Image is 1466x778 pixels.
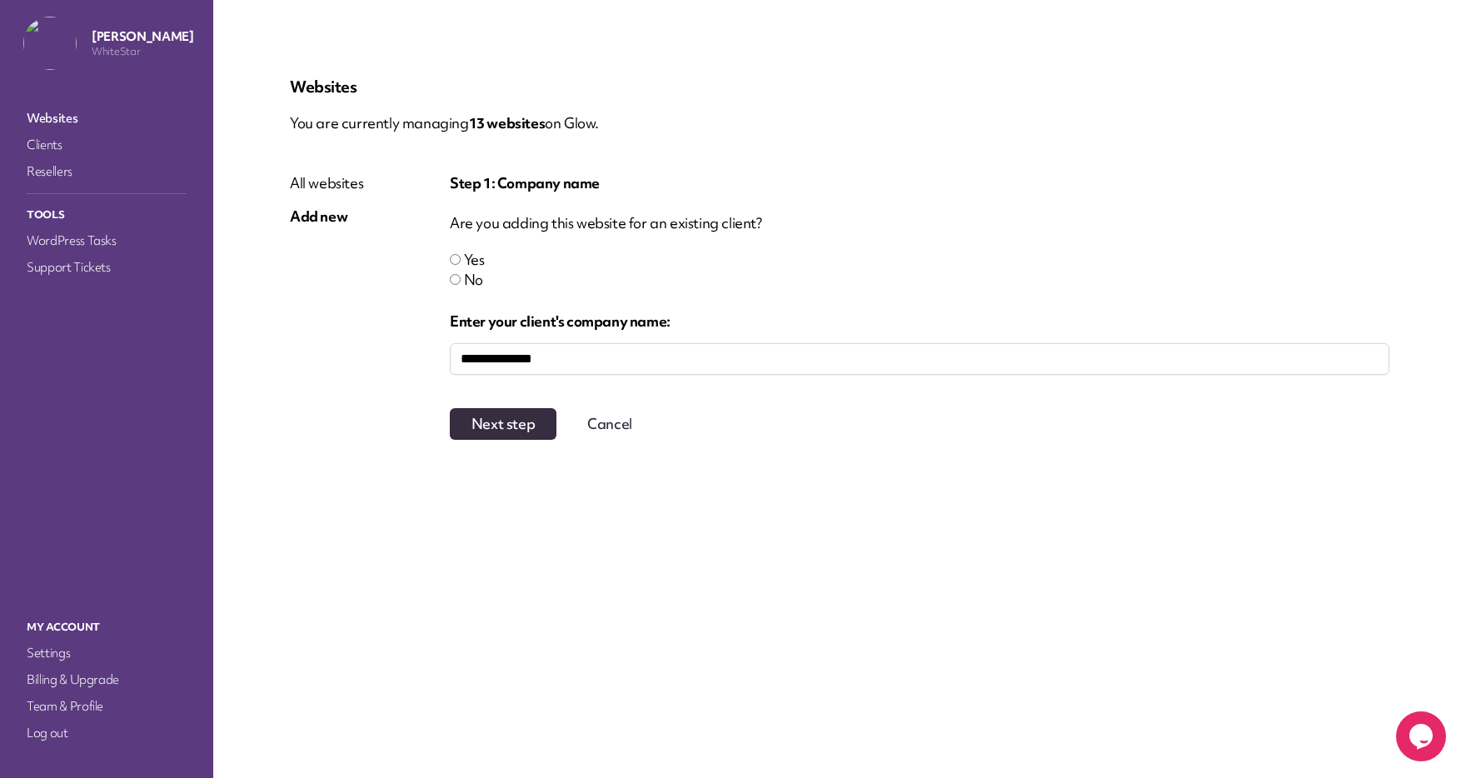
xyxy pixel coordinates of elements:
a: Settings [23,641,190,665]
a: WordPress Tasks [23,229,190,252]
p: Tools [23,204,190,226]
p: You are currently managing on Glow. [290,107,1389,140]
button: Cancel [556,408,663,440]
a: Clients [23,133,190,157]
iframe: chat widget [1396,711,1449,761]
a: Websites [23,107,190,130]
div: Add new [290,207,363,227]
p: [PERSON_NAME] [92,28,193,45]
p: Websites [290,77,1389,97]
a: Support Tickets [23,256,190,279]
span: 13 website [469,113,546,132]
p: Are you adding this website for an existing client? [450,213,1389,233]
button: Next step [450,408,556,440]
p: My Account [23,616,190,638]
a: Billing & Upgrade [23,668,190,691]
div: All websites [290,173,363,193]
label: Enter your client's company name: [450,307,1389,330]
label: Yes [464,250,485,269]
p: WhiteStar [92,45,193,58]
a: Log out [23,721,190,745]
a: Resellers [23,160,190,183]
p: Step 1: Company name [450,173,1389,193]
a: Team & Profile [23,695,190,718]
span: s [539,113,546,132]
label: No [464,270,483,289]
